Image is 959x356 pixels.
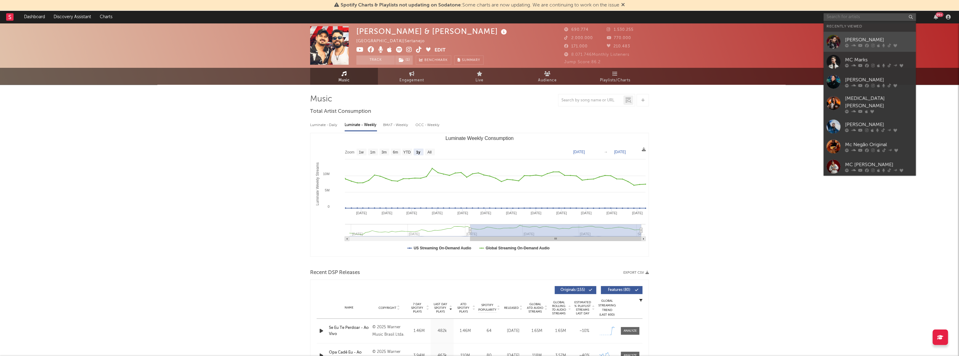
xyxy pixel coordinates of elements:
[503,328,524,334] div: [DATE]
[20,11,49,23] a: Dashboard
[445,136,513,141] text: Luminate Weekly Consumption
[845,141,913,148] div: Mc Negão Original
[606,211,617,215] text: [DATE]
[435,47,446,54] button: Edit
[399,77,424,84] span: Engagement
[393,150,398,154] text: 6m
[614,150,626,154] text: [DATE]
[383,120,409,130] div: BMAT - Weekly
[446,68,513,85] a: Live
[432,328,452,334] div: 482k
[310,68,378,85] a: Music
[607,44,630,48] span: 210.483
[486,246,550,250] text: Global Streaming On-Demand Audio
[415,120,440,130] div: OCC - Weekly
[564,53,629,57] span: 8.071.746 Monthly Listeners
[604,150,608,154] text: →
[581,211,592,215] text: [DATE]
[325,188,330,192] text: 5M
[329,325,369,337] div: Se Eu Te Perdoar - Ao Vivo
[823,117,916,137] a: [PERSON_NAME]
[416,150,420,154] text: 1y
[538,77,557,84] span: Audience
[328,205,330,208] text: 0
[432,302,448,313] span: Last Day Spotify Plays
[550,301,567,315] span: Global Rolling 7D Audio Streams
[506,211,517,215] text: [DATE]
[527,328,547,334] div: 1.65M
[555,286,596,294] button: Originals(155)
[329,305,369,310] div: Name
[581,68,649,85] a: Playlists/Charts
[827,23,913,30] div: Recently Viewed
[378,306,396,310] span: Copyright
[424,57,448,64] span: Benchmark
[475,77,484,84] span: Live
[454,55,484,65] button: Summary
[409,302,425,313] span: 7 Day Spotify Plays
[478,328,500,334] div: 64
[338,77,350,84] span: Music
[845,95,913,110] div: [MEDICAL_DATA][PERSON_NAME]
[823,13,916,21] input: Search for artists
[823,52,916,72] a: MC Marks
[527,302,544,313] span: Global ATD Audio Streams
[845,161,913,168] div: MC [PERSON_NAME]
[845,76,913,84] div: [PERSON_NAME]
[310,133,649,256] svg: Luminate Weekly Consumption
[621,3,625,8] span: Dismiss
[356,26,508,36] div: [PERSON_NAME] & [PERSON_NAME]
[356,55,395,65] button: Track
[455,302,471,313] span: ATD Spotify Plays
[934,14,938,19] button: 99+
[395,55,413,65] span: ( 1 )
[600,77,630,84] span: Playlists/Charts
[478,303,496,312] span: Spotify Popularity
[49,11,95,23] a: Discovery Assistant
[605,288,633,292] span: Features ( 80 )
[550,328,571,334] div: 1.65M
[356,211,367,215] text: [DATE]
[823,32,916,52] a: [PERSON_NAME]
[564,28,589,32] span: 690.774
[370,150,375,154] text: 1m
[323,172,330,176] text: 10M
[356,38,432,45] div: [GEOGRAPHIC_DATA] | Sertanejo
[310,269,360,276] span: Recent DSP Releases
[345,150,354,154] text: Zoom
[427,150,431,154] text: All
[462,59,480,62] span: Summary
[558,98,623,103] input: Search by song name or URL
[823,72,916,92] a: [PERSON_NAME]
[574,328,595,334] div: ~ 10 %
[823,92,916,117] a: [MEDICAL_DATA][PERSON_NAME]
[598,299,616,317] div: Global Streaming Trend (Last 60D)
[480,211,491,215] text: [DATE]
[936,12,943,17] div: 99 +
[341,3,461,8] span: Spotify Charts & Playlists not updating on Sodatone
[457,211,468,215] text: [DATE]
[623,271,649,275] button: Export CSV
[564,36,593,40] span: 2.000.000
[409,328,429,334] div: 1.46M
[504,306,519,310] span: Released
[432,211,443,215] text: [DATE]
[564,60,601,64] span: Jump Score: 86.2
[382,150,387,154] text: 3m
[403,150,411,154] text: YTD
[845,56,913,63] div: MC Marks
[823,137,916,157] a: Mc Negão Original
[637,232,645,236] text: Se…
[345,120,377,130] div: Luminate - Weekly
[372,324,406,338] div: © 2025 Warner Music Brasil Ltda.
[395,55,413,65] button: (1)
[573,150,585,154] text: [DATE]
[359,150,364,154] text: 1w
[310,120,338,130] div: Luminate - Daily
[601,286,642,294] button: Features(80)
[556,211,567,215] text: [DATE]
[845,121,913,128] div: [PERSON_NAME]
[559,288,587,292] span: Originals ( 155 )
[607,28,633,32] span: 1.530.255
[513,68,581,85] a: Audience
